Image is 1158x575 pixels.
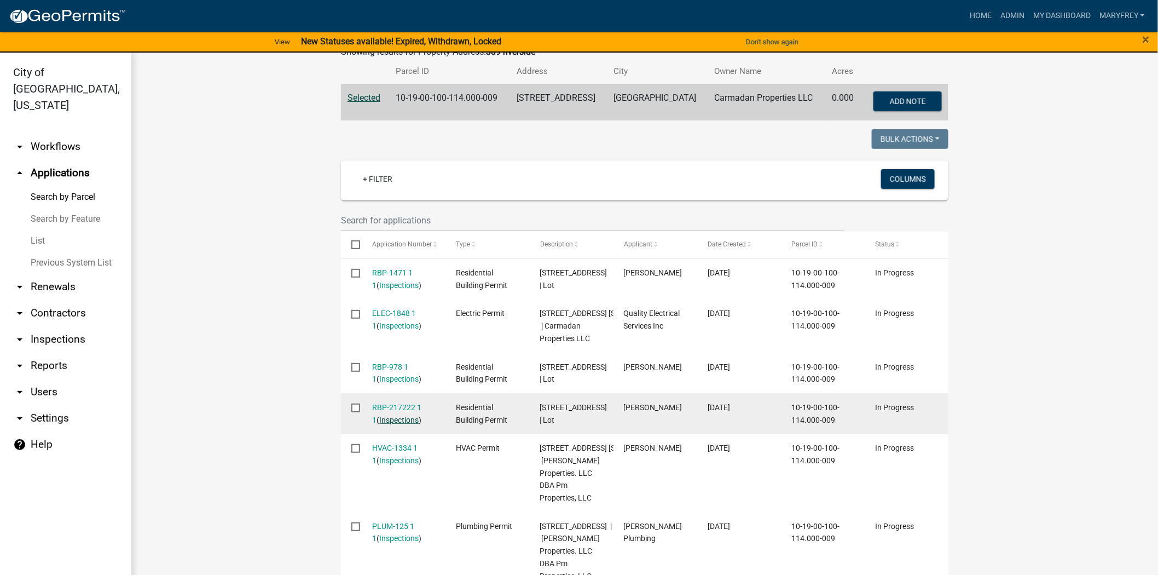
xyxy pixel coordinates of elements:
span: Type [456,240,471,248]
a: RBP-217222 1 1 [373,403,422,424]
a: Inspections [380,375,419,383]
datatable-header-cell: Parcel ID [781,232,865,258]
th: City [607,59,708,84]
i: arrow_drop_down [13,280,26,294]
span: In Progress [875,444,914,452]
span: 10-19-00-100-114.000-009 [791,522,839,543]
i: arrow_drop_down [13,333,26,346]
span: Residential Building Permit [456,268,508,290]
div: ( ) [373,520,436,545]
span: Paul [624,363,682,371]
datatable-header-cell: Select [341,232,362,258]
span: 10/18/2023 [708,444,730,452]
strong: New Statuses available! Expired, Withdrawn, Locked [301,36,501,47]
div: ( ) [373,361,436,386]
a: Admin [996,5,1029,26]
span: 02/21/2024 [708,363,730,371]
th: Owner Name [708,59,826,84]
button: Columns [881,169,935,189]
span: Darrel Gene Dutschke [624,444,682,452]
td: [STREET_ADDRESS] [511,84,607,120]
button: Bulk Actions [872,129,948,149]
i: help [13,438,26,451]
i: arrow_drop_down [13,386,26,399]
div: ( ) [373,442,436,467]
span: 10-19-00-100-114.000-009 [791,363,839,384]
a: RBP-1471 1 1 [373,268,413,290]
span: In Progress [875,522,914,531]
datatable-header-cell: Type [445,232,529,258]
span: Residential Building Permit [456,403,508,424]
span: × [1143,32,1150,47]
span: Applicant [624,240,652,248]
a: HVAC-1334 1 1 [373,444,418,465]
span: Parcel ID [791,240,818,248]
i: arrow_drop_down [13,359,26,372]
div: ( ) [373,307,436,332]
button: Add Note [873,91,942,111]
td: [GEOGRAPHIC_DATA] [607,84,708,120]
td: Carmadan Properties LLC [708,84,826,120]
span: Quality Electrical Services Inc [624,309,680,330]
span: Greenwell Plumbing [624,522,682,543]
span: Dewayne Hutchens [624,268,682,277]
span: Paul Maynard [624,403,682,412]
datatable-header-cell: Date Created [697,232,781,258]
a: Inspections [380,456,419,465]
a: View [270,33,294,51]
span: 11/20/2024 [708,268,730,277]
div: ( ) [373,401,436,427]
span: Plumbing Permit [456,522,513,531]
a: Inspections [380,281,419,290]
span: In Progress [875,403,914,412]
div: ( ) [373,267,436,292]
span: 10-19-00-100-114.000-009 [791,444,839,465]
button: Don't show again [742,33,803,51]
span: 10-19-00-100-114.000-009 [791,268,839,290]
span: 309 E. RIVERSIDE DRIVE 309 E Riverside Drive | Carmadan Properties LLC [540,309,676,343]
a: Home [965,5,996,26]
a: RBP-978 1 1 [373,363,409,384]
span: HVAC Permit [456,444,500,452]
button: Close [1143,33,1150,46]
span: Status [875,240,894,248]
span: 10-19-00-100-114.000-009 [791,309,839,330]
a: Inspections [380,534,419,543]
a: MaryFrey [1095,5,1149,26]
th: Address [511,59,607,84]
span: Description [540,240,574,248]
a: PLUM-125 1 1 [373,522,415,543]
a: My Dashboard [1029,5,1095,26]
span: 10-19-00-100-114.000-009 [791,403,839,424]
a: Inspections [380,321,419,330]
span: Electric Permit [456,309,505,318]
span: In Progress [875,268,914,277]
datatable-header-cell: Status [865,232,948,258]
span: 01/31/2024 [708,403,730,412]
i: arrow_drop_down [13,412,26,425]
a: Inspections [380,416,419,424]
a: Selected [348,93,380,103]
span: Application Number [373,240,432,248]
span: In Progress [875,363,914,371]
span: 309 e riverside dr | Lot [540,363,607,384]
span: 09/18/2024 [708,309,730,318]
td: 10-19-00-100-114.000-009 [389,84,510,120]
span: 09/19/2022 [708,522,730,531]
th: Acres [826,59,862,84]
datatable-header-cell: Description [530,232,613,258]
td: 0.000 [826,84,862,120]
span: Residential Building Permit [456,363,508,384]
i: arrow_drop_down [13,140,26,153]
a: ELEC-1848 1 1 [373,309,416,330]
i: arrow_drop_down [13,307,26,320]
input: Search for applications [341,209,844,232]
span: In Progress [875,309,914,318]
span: 309 E. RIVERSIDE DRIVE 309 E Riverside Drive | Maynard Properties. LLC DBA Pm Properties, LLC [540,444,680,502]
span: 309 e riverside dr | Lot [540,403,607,424]
i: arrow_drop_up [13,166,26,180]
a: + Filter [354,169,401,189]
span: Add Note [889,96,925,105]
datatable-header-cell: Applicant [613,232,697,258]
